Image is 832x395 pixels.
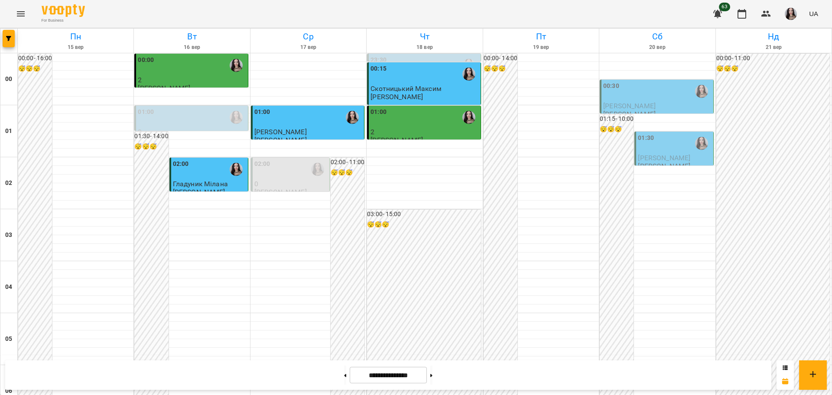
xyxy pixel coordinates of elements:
img: Габорак Галина [230,59,243,72]
h6: 04 [5,282,12,292]
h6: 17 вер [252,43,365,52]
img: Габорак Галина [462,68,475,81]
span: [PERSON_NAME] [254,128,307,136]
h6: 03 [5,230,12,240]
h6: 😴😴😴 [134,142,168,152]
h6: 😴😴😴 [367,220,481,230]
label: 00:30 [603,81,619,91]
img: Габорак Галина [462,111,475,124]
img: Габорак Галина [695,137,708,150]
img: 23d2127efeede578f11da5c146792859.jpg [785,8,797,20]
h6: 20 вер [601,43,714,52]
p: [PERSON_NAME] [254,136,307,144]
h6: 03:00 - 15:00 [367,210,481,219]
h6: Вт [135,30,248,43]
h6: 15 вер [19,43,132,52]
h6: 😴😴😴 [484,64,517,74]
label: 02:00 [254,159,270,169]
h6: Нд [717,30,830,43]
span: Скотницький Максим [370,84,442,93]
h6: 01:30 - 14:00 [134,132,168,141]
img: Габорак Галина [311,163,324,176]
p: [PERSON_NAME] [173,188,225,196]
h6: Пт [484,30,598,43]
p: [PERSON_NAME] [638,162,690,170]
label: 00:15 [370,64,387,74]
label: 23:30 [370,55,387,65]
h6: 21 вер [717,43,830,52]
label: 01:00 [138,107,154,117]
h6: 05 [5,334,12,344]
button: UA [806,6,822,22]
label: 01:00 [370,107,387,117]
span: For Business [42,18,85,23]
p: 0 [138,128,246,136]
span: [PERSON_NAME] [603,102,656,110]
h6: 18 вер [368,43,481,52]
h6: 00 [5,74,12,84]
button: Menu [10,3,31,24]
p: 2 [370,128,478,136]
img: Габорак Галина [462,59,475,72]
p: 0 [254,180,328,188]
h6: 00:00 - 11:00 [716,54,830,63]
h6: 😴😴😴 [18,64,52,74]
label: 00:00 [138,55,154,65]
h6: Пн [19,30,132,43]
span: 63 [719,3,730,11]
h6: Ср [252,30,365,43]
img: Габорак Галина [230,163,243,176]
h6: 😴😴😴 [331,168,364,178]
label: 01:00 [254,107,270,117]
h6: 00:00 - 16:00 [18,54,52,63]
h6: 00:00 - 14:00 [484,54,517,63]
h6: 01 [5,126,12,136]
p: 2 [138,76,246,84]
h6: 19 вер [484,43,598,52]
h6: 01:15 - 10:00 [600,114,634,124]
h6: 16 вер [135,43,248,52]
label: 01:30 [638,133,654,143]
h6: 😴😴😴 [716,64,830,74]
img: Габорак Галина [230,111,243,124]
img: Габорак Галина [346,111,359,124]
span: UA [809,9,818,18]
h6: 😴😴😴 [600,125,634,134]
p: [PERSON_NAME] [370,136,423,144]
span: Гладуник Мілана [173,180,228,188]
p: [PERSON_NAME] [254,188,307,196]
h6: 02:00 - 11:00 [331,158,364,167]
img: Voopty Logo [42,4,85,17]
p: [PERSON_NAME] [370,93,423,100]
p: [PERSON_NAME] [603,110,656,118]
h6: Сб [601,30,714,43]
span: [PERSON_NAME] [638,154,690,162]
img: Габорак Галина [695,85,708,98]
h6: 02 [5,178,12,188]
h6: Чт [368,30,481,43]
p: [PERSON_NAME] [138,84,190,92]
label: 02:00 [173,159,189,169]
